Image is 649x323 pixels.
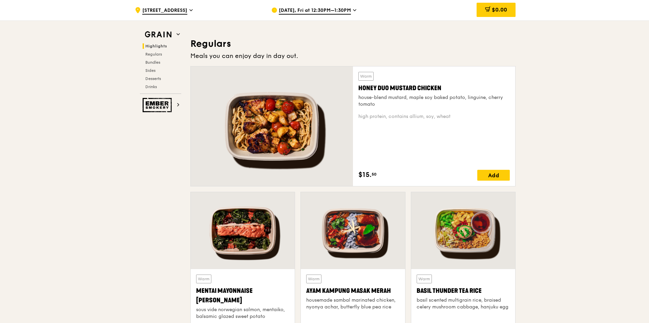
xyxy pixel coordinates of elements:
span: Regulars [145,52,162,57]
h3: Regulars [190,38,516,50]
span: [DATE], Fri at 12:30PM–1:30PM [279,7,351,15]
div: Warm [358,72,374,81]
div: basil scented multigrain rice, braised celery mushroom cabbage, hanjuku egg [417,297,510,310]
span: 50 [372,171,377,177]
span: [STREET_ADDRESS] [142,7,187,15]
div: Meals you can enjoy day in day out. [190,51,516,61]
img: Ember Smokery web logo [143,98,174,112]
span: Bundles [145,60,160,65]
div: Warm [306,275,321,283]
div: Basil Thunder Tea Rice [417,286,510,296]
span: $15. [358,170,372,180]
div: Warm [196,275,211,283]
div: Ayam Kampung Masak Merah [306,286,399,296]
div: high protein, contains allium, soy, wheat [358,113,510,120]
div: housemade sambal marinated chicken, nyonya achar, butterfly blue pea rice [306,297,399,310]
span: $0.00 [492,6,507,13]
span: Highlights [145,44,167,48]
div: Honey Duo Mustard Chicken [358,83,510,93]
span: Drinks [145,84,157,89]
span: Desserts [145,76,161,81]
div: Warm [417,275,432,283]
span: Sides [145,68,155,73]
img: Grain web logo [143,28,174,41]
div: Mentai Mayonnaise [PERSON_NAME] [196,286,289,305]
div: house-blend mustard, maple soy baked potato, linguine, cherry tomato [358,94,510,108]
div: sous vide norwegian salmon, mentaiko, balsamic glazed sweet potato [196,306,289,320]
div: Add [477,170,510,181]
